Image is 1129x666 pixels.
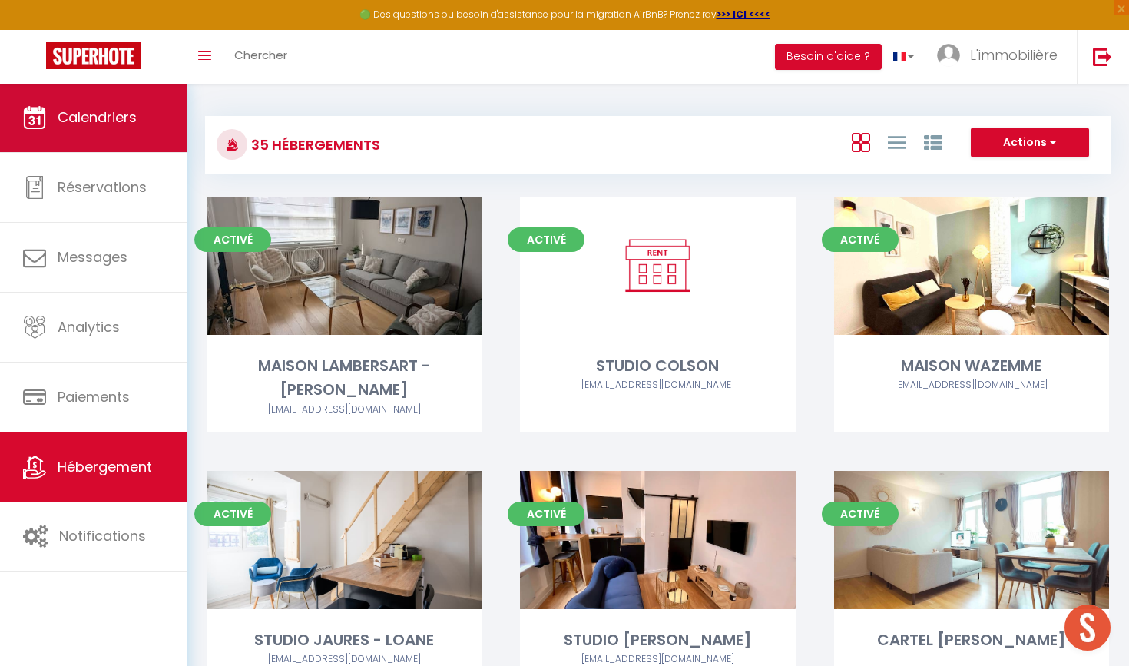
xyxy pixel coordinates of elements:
[58,317,120,336] span: Analytics
[59,526,146,545] span: Notifications
[1064,605,1111,651] div: Ouvrir le chat
[58,177,147,197] span: Réservations
[834,628,1109,652] div: CARTEL [PERSON_NAME]
[937,44,960,67] img: ...
[247,128,380,162] h3: 35 Hébergements
[223,30,299,84] a: Chercher
[1093,47,1112,66] img: logout
[46,42,141,69] img: Super Booking
[775,44,882,70] button: Besoin d'aide ?
[234,47,287,63] span: Chercher
[58,387,130,406] span: Paiements
[207,628,482,652] div: STUDIO JAURES - LOANE
[207,403,482,417] div: Airbnb
[822,502,899,526] span: Activé
[58,108,137,127] span: Calendriers
[194,502,271,526] span: Activé
[852,129,870,154] a: Vue en Box
[925,30,1077,84] a: ... L'immobilière
[520,628,795,652] div: STUDIO [PERSON_NAME]
[520,354,795,378] div: STUDIO COLSON
[508,227,584,252] span: Activé
[834,354,1109,378] div: MAISON WAZEMME
[970,45,1058,65] span: L'immobilière
[194,227,271,252] span: Activé
[971,128,1089,158] button: Actions
[834,378,1109,393] div: Airbnb
[888,129,906,154] a: Vue en Liste
[207,354,482,403] div: MAISON LAMBERSART - [PERSON_NAME]
[822,227,899,252] span: Activé
[924,129,942,154] a: Vue par Groupe
[58,247,127,267] span: Messages
[58,457,152,476] span: Hébergement
[520,378,795,393] div: Airbnb
[717,8,770,21] a: >>> ICI <<<<
[508,502,584,526] span: Activé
